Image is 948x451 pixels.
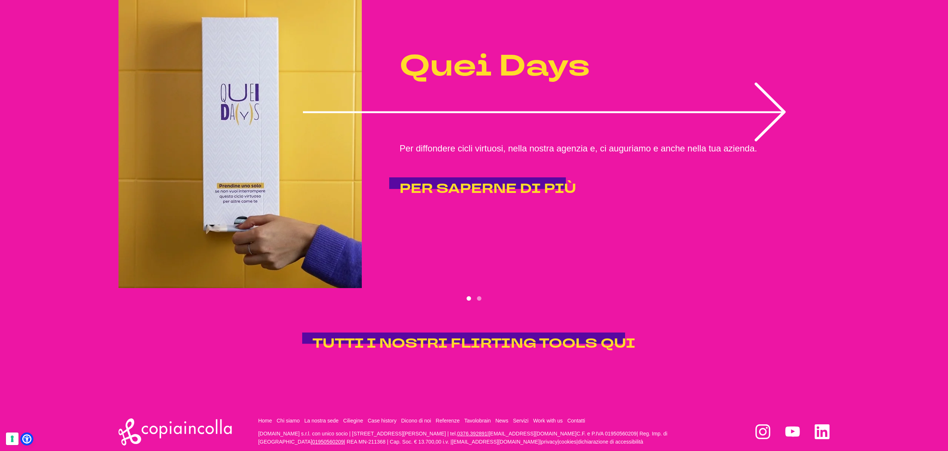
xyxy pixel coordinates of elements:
a: Chi siamo [277,418,300,424]
button: Go to slide 2 [477,296,481,301]
a: TUTTI I NOSTRI FLIRTING TOOLS QUI [313,337,635,351]
a: Referenze [436,418,460,424]
a: privacy [541,439,557,445]
p: Per diffondere cicli virtuosi, nella nostra agenzia e, ci auguriamo e anche nella tua azienda. [400,141,802,156]
a: Servizi [513,418,528,424]
a: PER SAPERNE DI PIÙ [400,182,576,196]
button: Go to slide 1 [467,296,471,301]
ul: Select a slide to show [118,294,829,304]
a: Work with us [533,418,563,424]
span: TUTTI I NOSTRI FLIRTING TOOLS QUI [313,335,635,353]
span: PER SAPERNE DI PIÙ [400,180,576,198]
a: News [495,418,508,424]
button: Le tue preferenze relative al consenso per le tecnologie di tracciamento [6,432,19,445]
a: La nostra sede [304,418,339,424]
a: Home [258,418,272,424]
a: dichiarazione di accessibilità [578,439,643,445]
a: [EMAIL_ADDRESS][DOMAIN_NAME] [489,431,577,437]
a: cookies [559,439,576,445]
tcxspan: Call 01950560209 via 3CX [312,439,344,445]
h4: Quei Days [400,50,802,83]
a: Contatti [567,418,585,424]
p: [DOMAIN_NAME] s.r.l. con unico socio | [STREET_ADDRESS][PERSON_NAME] | tel. | C.F. e P.IVA 019505... [258,430,730,446]
a: Case history [368,418,397,424]
a: Dicono di noi [401,418,431,424]
a: Ciliegine [343,418,363,424]
a: Tavolobrain [464,418,491,424]
a: Open Accessibility Menu [22,434,31,444]
a: [EMAIL_ADDRESS][DOMAIN_NAME] [452,439,540,445]
tcxspan: Call 0376.392891 via 3CX [457,431,487,437]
